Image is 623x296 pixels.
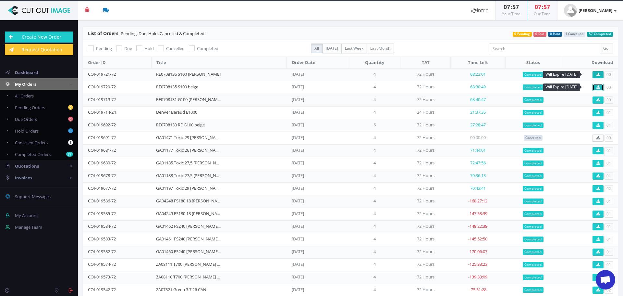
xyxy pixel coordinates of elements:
td: 4 [348,220,401,233]
a: RE0708130 RE G100 beige [156,122,205,128]
b: 0 [68,117,73,122]
td: 70:43:41 [450,182,505,195]
a: GA04248 FS180 18 [PERSON_NAME] rot [156,198,231,204]
td: [DATE] [287,132,348,144]
td: 72 Hours [401,144,450,157]
span: Hold Orders [15,128,39,134]
td: 72 Hours [401,233,450,246]
a: ZA08111 T700 [PERSON_NAME] psd [156,261,224,267]
span: Completed [523,199,544,204]
td: 27:28:47 [450,119,505,132]
td: 4 [348,195,401,208]
a: COI-019720-72 [88,84,116,90]
th: TAT [401,57,450,69]
a: RE0708135 S100 beige [156,84,198,90]
label: All [311,44,323,53]
th: Time Left [450,57,505,69]
td: 4 [348,208,401,220]
a: Request Quotation [5,44,73,55]
input: Search [489,44,600,53]
a: COI-019721-72 [88,71,116,77]
span: 57 [544,3,550,11]
a: RE0708131 G100 [PERSON_NAME] [156,97,221,102]
a: COI-019691-72 [88,135,116,140]
span: 57 Completed [587,32,613,37]
td: 4 [348,246,401,258]
span: Completed [523,72,544,78]
td: 6 [348,119,401,132]
td: 21:37:35 [450,106,505,119]
span: Completed [523,110,544,116]
td: 72:47:56 [450,157,505,170]
td: 72 Hours [401,182,450,195]
td: 72 Hours [401,195,450,208]
td: 4 [348,94,401,106]
span: Cancelled Orders [15,140,48,146]
td: -125:33:23 [450,258,505,271]
td: 4 [348,170,401,182]
td: [DATE] [287,170,348,182]
td: 72 Hours [401,157,450,170]
td: 68:40:47 [450,94,505,106]
img: user_default.jpg [564,4,577,17]
td: [DATE] [287,208,348,220]
td: 72 Hours [401,94,450,106]
td: 72 Hours [401,132,450,144]
img: Cut Out Image [5,6,73,15]
td: -139:33:09 [450,271,505,284]
small: Your Time [502,11,520,17]
a: COI-019714-24 [88,109,116,115]
span: Invoices [15,175,32,181]
a: COI-019719-72 [88,97,116,102]
a: COI-019677-72 [88,185,116,191]
th: Order ID [83,57,151,69]
small: Our Time [534,11,551,17]
td: 72 Hours [401,170,450,182]
span: Completed Orders [15,151,51,157]
span: Dashboard [15,70,38,75]
td: -168:27:12 [450,195,505,208]
td: 72 Hours [401,220,450,233]
th: Order Date [287,57,348,69]
a: COI-019692-72 [88,122,116,128]
td: 68:22:01 [450,68,505,81]
td: 70:36:13 [450,170,505,182]
td: 72 Hours [401,246,450,258]
span: Completed [523,287,544,293]
span: Completed [523,186,544,192]
a: GA01460 FS240 [PERSON_NAME] grün [156,249,229,254]
td: 4 [348,182,401,195]
td: [DATE] [287,258,348,271]
label: [DATE] [322,44,342,53]
a: GA04249 FS180 18 [PERSON_NAME] türkis [156,211,237,216]
a: GA01197 Toxic 29 [PERSON_NAME] [156,185,223,191]
td: 4 [348,81,401,94]
span: 0 Due [533,32,546,37]
a: Denver Beraud E1000 [156,109,197,115]
td: 72 Hours [401,68,450,81]
td: 4 [348,258,401,271]
td: -145:52:50 [450,233,505,246]
span: List of Orders [88,30,118,36]
a: COI-019573-72 [88,274,116,280]
span: Completed [523,122,544,128]
span: 07 [504,3,510,11]
a: GA01461 FS240 [PERSON_NAME] rot [156,236,226,242]
td: [DATE] [287,81,348,94]
th: Download [561,57,618,69]
div: Will Expire [DATE] [543,71,580,78]
span: Pending Orders [15,105,45,110]
th: Title [151,57,287,69]
span: Pending [96,45,112,51]
span: : [541,3,544,11]
a: GA01462 FS240 [PERSON_NAME] türkis [156,223,231,229]
td: 00:00:00 [450,132,505,144]
span: Completed [523,275,544,280]
b: 57 [66,152,73,157]
td: 4 [348,144,401,157]
th: Status [505,57,561,69]
a: [PERSON_NAME] [557,1,623,20]
td: 4 [348,68,401,81]
span: 0 Hold [548,32,562,37]
span: Completed [523,237,544,242]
